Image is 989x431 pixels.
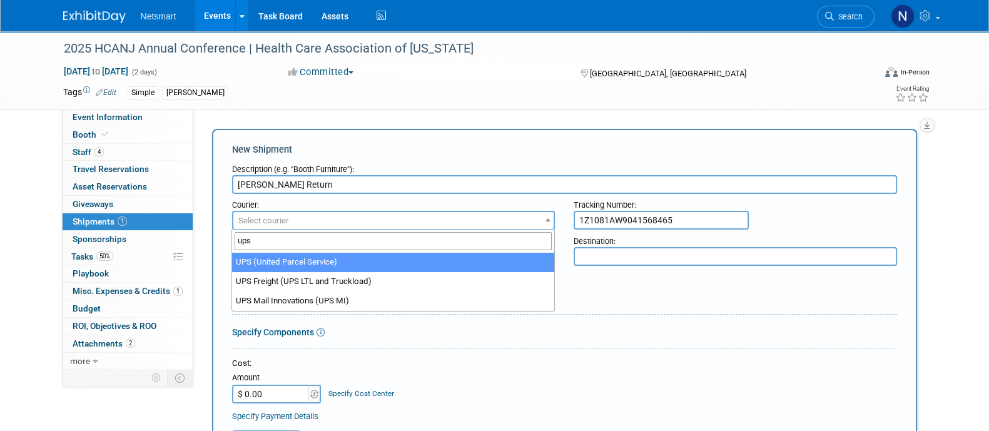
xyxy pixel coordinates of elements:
a: Specify Payment Details [232,412,318,421]
span: ROI, Objectives & ROO [73,321,156,331]
a: Search [817,6,875,28]
span: Misc. Expenses & Credits [73,286,183,296]
td: Tags [63,86,116,100]
div: New Shipment [232,143,897,156]
li: UPS Freight (UPS LTL and Truckload) [232,272,554,292]
div: Tracking Number: [574,194,897,211]
span: Attachments [73,338,135,348]
span: Netsmart [141,11,176,21]
div: Cost: [232,358,897,370]
span: Playbook [73,268,109,278]
button: Committed [284,66,358,79]
span: 4 [94,147,104,156]
li: UPS (United Parcel Service) [232,253,554,272]
a: Sponsorships [63,231,193,248]
div: Destination: [574,230,897,247]
input: Search... [235,232,552,250]
span: Giveaways [73,199,113,209]
td: Personalize Event Tab Strip [146,370,168,386]
img: Nina Finn [891,4,915,28]
div: [PERSON_NAME] [163,86,228,99]
a: Giveaways [63,196,193,213]
span: Event Information [73,112,143,122]
span: Shipments [73,216,127,226]
a: Specify Components [232,327,314,337]
a: Specify Cost Center [328,389,394,398]
div: Courier: [232,194,555,211]
a: Budget [63,300,193,317]
a: Shipments1 [63,213,193,230]
span: Travel Reservations [73,164,149,174]
span: 50% [96,251,113,261]
div: Event Rating [895,86,928,92]
span: Sponsorships [73,234,126,244]
a: Playbook [63,265,193,282]
span: 1 [173,286,183,296]
span: Asset Reservations [73,181,147,191]
span: Staff [73,147,104,157]
span: [GEOGRAPHIC_DATA], [GEOGRAPHIC_DATA] [590,69,746,78]
span: Budget [73,303,101,313]
td: Toggle Event Tabs [167,370,193,386]
span: 2 [126,338,135,348]
div: Simple [128,86,158,99]
div: Event Format [801,65,930,84]
i: Booth reservation complete [102,131,108,138]
span: Search [834,12,863,21]
div: 2025 HCANJ Annual Conference | Health Care Association of [US_STATE] [59,38,856,60]
span: Tasks [71,251,113,261]
a: Travel Reservations [63,161,193,178]
div: Amount [232,372,323,385]
a: Staff4 [63,144,193,161]
div: In-Person [900,68,929,77]
a: Edit [96,88,116,97]
li: UPS Mail Innovations (UPS MI) [232,292,554,311]
span: Booth [73,129,111,139]
body: Rich Text Area. Press ALT-0 for help. [7,5,647,18]
a: ROI, Objectives & ROO [63,318,193,335]
a: Attachments2 [63,335,193,352]
a: more [63,353,193,370]
span: Select courier [238,216,289,225]
a: Tasks50% [63,248,193,265]
img: ExhibitDay [63,11,126,23]
img: Format-Inperson.png [885,67,898,77]
a: Asset Reservations [63,178,193,195]
span: more [70,356,90,366]
div: Description (e.g. "Booth Furniture"): [232,158,897,175]
a: Misc. Expenses & Credits1 [63,283,193,300]
span: to [90,66,102,76]
a: Booth [63,126,193,143]
span: [DATE] [DATE] [63,66,129,77]
span: 1 [118,216,127,226]
span: (2 days) [131,68,157,76]
a: Event Information [63,109,193,126]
